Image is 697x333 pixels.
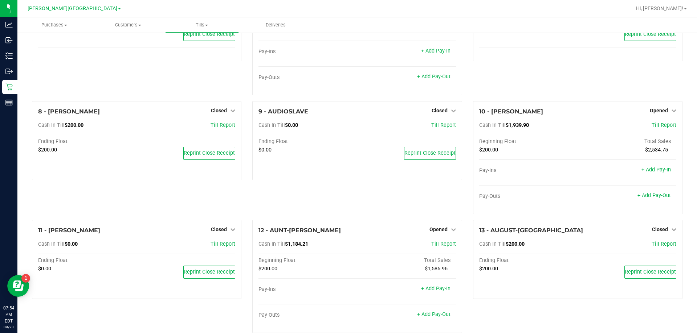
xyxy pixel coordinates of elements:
[421,48,451,54] a: + Add Pay-In
[7,275,29,297] iframe: Resource center
[641,167,671,173] a: + Add Pay-In
[479,193,578,200] div: Pay-Outs
[479,241,506,247] span: Cash In Till
[479,147,498,153] span: $200.00
[28,5,117,12] span: [PERSON_NAME][GEOGRAPHIC_DATA]
[3,324,14,330] p: 09/23
[5,83,13,91] inline-svg: Retail
[91,17,165,33] a: Customers
[258,74,357,81] div: Pay-Outs
[578,138,676,145] div: Total Sales
[183,266,235,279] button: Reprint Close Receipt
[636,5,683,11] span: Hi, [PERSON_NAME]!
[285,241,308,247] span: $1,184.21
[5,68,13,75] inline-svg: Outbound
[211,108,227,113] span: Closed
[38,108,100,115] span: 8 - [PERSON_NAME]
[17,17,91,33] a: Purchases
[417,74,451,80] a: + Add Pay-Out
[479,28,492,34] span: $0.00
[38,147,57,153] span: $200.00
[211,122,235,128] a: Till Report
[431,241,456,247] a: Till Report
[652,226,668,232] span: Closed
[425,266,448,272] span: $1,586.96
[65,241,78,247] span: $0.00
[183,147,235,160] button: Reprint Close Receipt
[479,167,578,174] div: Pay-Ins
[429,226,448,232] span: Opened
[258,227,341,234] span: 12 - AUNT-[PERSON_NAME]
[38,122,65,128] span: Cash In Till
[479,108,543,115] span: 10 - [PERSON_NAME]
[258,28,277,34] span: $200.00
[479,257,578,264] div: Ending Float
[258,49,357,55] div: Pay-Ins
[38,28,51,34] span: $0.00
[652,122,676,128] a: Till Report
[479,227,583,234] span: 13 - AUGUST-[GEOGRAPHIC_DATA]
[506,122,529,128] span: $1,939.90
[38,257,137,264] div: Ending Float
[479,122,506,128] span: Cash In Till
[625,269,676,275] span: Reprint Close Receipt
[652,241,676,247] a: Till Report
[417,311,451,317] a: + Add Pay-Out
[211,226,227,232] span: Closed
[429,28,448,34] span: $915.50
[624,28,676,41] button: Reprint Close Receipt
[258,138,357,145] div: Ending Float
[256,22,295,28] span: Deliveries
[91,22,164,28] span: Customers
[38,241,65,247] span: Cash In Till
[637,192,671,199] a: + Add Pay-Out
[5,99,13,106] inline-svg: Reports
[38,266,51,272] span: $0.00
[5,37,13,44] inline-svg: Inbound
[3,305,14,324] p: 07:54 PM EDT
[183,28,235,41] button: Reprint Close Receipt
[65,122,83,128] span: $200.00
[21,274,30,283] iframe: Resource center unread badge
[5,52,13,59] inline-svg: Inventory
[258,286,357,293] div: Pay-Ins
[625,31,676,37] span: Reprint Close Receipt
[184,150,235,156] span: Reprint Close Receipt
[165,17,239,33] a: Tills
[38,138,137,145] div: Ending Float
[431,122,456,128] a: Till Report
[432,108,448,113] span: Closed
[624,266,676,279] button: Reprint Close Receipt
[650,108,668,113] span: Opened
[38,227,100,234] span: 11 - [PERSON_NAME]
[211,241,235,247] a: Till Report
[258,241,285,247] span: Cash In Till
[404,147,456,160] button: Reprint Close Receipt
[184,31,235,37] span: Reprint Close Receipt
[404,150,456,156] span: Reprint Close Receipt
[258,266,277,272] span: $200.00
[258,312,357,319] div: Pay-Outs
[17,22,91,28] span: Purchases
[258,257,357,264] div: Beginning Float
[479,266,498,272] span: $200.00
[258,108,308,115] span: 9 - AUDIOSLAVE
[645,147,668,153] span: $2,534.75
[421,286,451,292] a: + Add Pay-In
[166,22,239,28] span: Tills
[239,17,313,33] a: Deliveries
[506,241,525,247] span: $200.00
[5,21,13,28] inline-svg: Analytics
[357,257,456,264] div: Total Sales
[285,122,298,128] span: $0.00
[184,269,235,275] span: Reprint Close Receipt
[479,138,578,145] div: Beginning Float
[258,147,272,153] span: $0.00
